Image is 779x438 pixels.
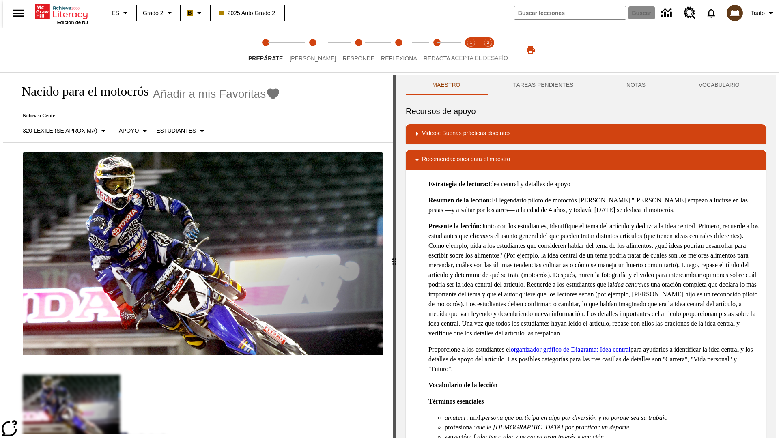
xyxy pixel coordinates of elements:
span: 2025 Auto Grade 2 [219,9,275,17]
button: Seleccionar estudiante [153,124,210,138]
p: Videos: Buenas prácticas docentes [422,129,510,139]
button: Lee step 2 of 5 [283,28,342,72]
p: Estudiantes [156,127,196,135]
span: Añadir a mis Favoritas [153,88,266,101]
strong: Términos esenciales [428,398,484,405]
button: Boost El color de la clase es anaranjado claro. Cambiar el color de la clase. [183,6,207,20]
span: B [188,8,192,18]
button: Abrir el menú lateral [6,1,30,25]
button: Perfil/Configuración [748,6,779,20]
div: Instructional Panel Tabs [406,75,766,95]
p: Apoyo [119,127,139,135]
div: reading [3,75,393,434]
button: Prepárate step 1 of 5 [242,28,289,72]
button: Responde step 3 of 5 [336,28,381,72]
h6: Recursos de apoyo [406,105,766,118]
button: Maestro [406,75,487,95]
button: Redacta step 5 of 5 [417,28,457,72]
p: Noticias: Gente [13,113,280,119]
a: Notificaciones [701,2,722,24]
div: Portada [35,3,88,25]
button: NOTAS [600,75,672,95]
button: VOCABULARIO [672,75,766,95]
p: Idea central y detalles de apoyo [428,179,760,189]
div: Videos: Buenas prácticas docentes [406,124,766,144]
em: tema [475,232,487,239]
p: Recomendaciones para el maestro [422,155,510,165]
button: Reflexiona step 4 of 5 [374,28,424,72]
button: Grado: Grado 2, Elige un grado [140,6,178,20]
div: Pulsa la tecla de intro o la barra espaciadora y luego presiona las flechas de derecha e izquierd... [393,75,396,438]
input: Buscar campo [514,6,626,19]
span: Grado 2 [143,9,164,17]
strong: Resumen de la lección: [428,197,492,204]
button: Imprimir [518,43,544,57]
span: ACEPTA EL DESAFÍO [451,55,508,61]
strong: Presente la lección: [428,223,482,230]
em: idea central [613,281,644,288]
em: que le [DEMOGRAPHIC_DATA] por practicar un deporte [476,424,629,431]
span: ES [112,9,119,17]
h1: Nacido para el motocrós [13,84,149,99]
em: amateur [445,414,466,421]
div: activity [396,75,776,438]
button: Escoja un nuevo avatar [722,2,748,24]
img: avatar image [727,5,743,21]
button: Seleccione Lexile, 320 Lexile (Se aproxima) [19,124,112,138]
div: Recomendaciones para el maestro [406,150,766,170]
a: organizador gráfico de Diagrama: Idea central [511,346,631,353]
button: Tipo de apoyo, Apoyo [116,124,153,138]
p: 320 Lexile (Se aproxima) [23,127,97,135]
strong: Estrategia de lectura: [428,180,488,187]
p: Junto con los estudiantes, identifique el tema del artículo y deduzca la idea central. Primero, r... [428,221,760,338]
button: Lenguaje: ES, Selecciona un idioma [108,6,134,20]
span: Tauto [751,9,765,17]
button: Añadir a mis Favoritas - Nacido para el motocrós [153,87,281,101]
a: Centro de recursos, Se abrirá en una pestaña nueva. [679,2,701,24]
li: profesional: [445,423,760,432]
p: Proporcione a los estudiantes el para ayudarles a identificar la idea central y los detalles de a... [428,345,760,374]
a: Centro de información [656,2,679,24]
span: Responde [342,55,374,62]
text: 2 [487,41,489,45]
span: Edición de NJ [57,20,88,25]
p: El legendario piloto de motocrós [PERSON_NAME] "[PERSON_NAME] empezó a lucirse en las pistas —y a... [428,195,760,215]
button: TAREAS PENDIENTES [487,75,600,95]
button: Acepta el desafío lee step 1 of 2 [459,28,483,72]
em: persona que participa en algo por diversión y no porque sea su trabajo [482,414,667,421]
span: Prepárate [248,55,283,62]
strong: Vocabulario de la lección [428,382,498,389]
text: 1 [470,41,472,45]
span: Redacta [424,55,450,62]
img: El corredor de motocrós James Stewart vuela por los aires en su motocicleta de montaña [23,152,383,355]
span: [PERSON_NAME] [289,55,336,62]
li: : m./f. [445,413,760,423]
span: Reflexiona [381,55,417,62]
button: Acepta el desafío contesta step 2 of 2 [476,28,500,72]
